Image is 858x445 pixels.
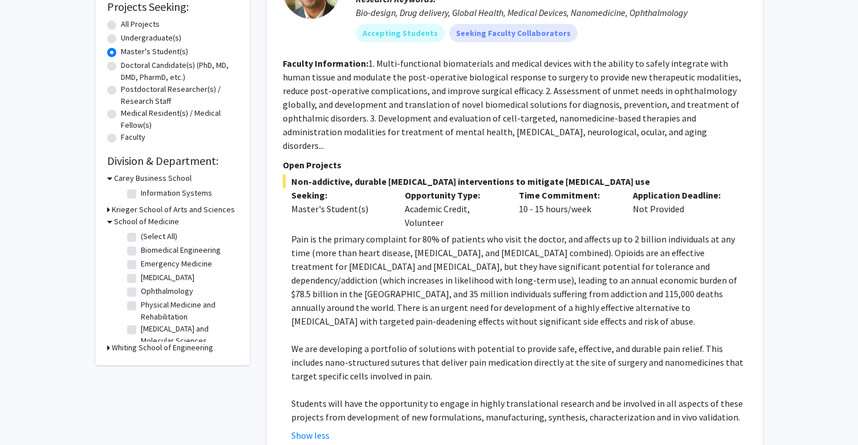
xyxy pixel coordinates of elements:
[519,188,616,202] p: Time Commitment:
[291,188,388,202] p: Seeking:
[141,187,212,199] label: Information Systems
[9,394,48,436] iframe: Chat
[283,158,747,172] p: Open Projects
[141,258,212,270] label: Emergency Medicine
[121,83,238,107] label: Postdoctoral Researcher(s) / Research Staff
[112,204,235,216] h3: Krieger School of Arts and Sciences
[107,154,238,168] h2: Division & Department:
[633,188,730,202] p: Application Deadline:
[449,24,578,42] mat-chip: Seeking Faculty Collaborators
[121,107,238,131] label: Medical Resident(s) / Medical Fellow(s)
[112,342,213,354] h3: Whiting School of Engineering
[141,323,235,347] label: [MEDICAL_DATA] and Molecular Sciences
[356,6,747,19] div: Bio-design, Drug delivery, Global Health, Medical Devices, Nanomedicine, Ophthalmology
[121,32,181,44] label: Undergraduate(s)
[396,188,510,229] div: Academic Credit, Volunteer
[121,131,145,143] label: Faculty
[405,188,502,202] p: Opportunity Type:
[141,272,194,284] label: [MEDICAL_DATA]
[624,188,738,229] div: Not Provided
[283,175,747,188] span: Non-addictive, durable [MEDICAL_DATA] interventions to mitigate [MEDICAL_DATA] use
[510,188,624,229] div: 10 - 15 hours/week
[291,397,747,424] p: Students will have the opportunity to engage in highly translational research and be involved in ...
[283,58,741,151] fg-read-more: 1. Multi-functional biomaterials and medical devices with the ability to safely integrate with hu...
[141,244,221,256] label: Biomedical Engineering
[121,46,188,58] label: Master's Student(s)
[291,232,747,328] p: Pain is the primary complaint for 80% of patients who visit the doctor, and affects up to 2 billi...
[141,299,235,323] label: Physical Medicine and Rehabilitation
[141,230,177,242] label: (Select All)
[283,58,368,69] b: Faculty Information:
[141,285,193,297] label: Ophthalmology
[291,428,330,442] button: Show less
[121,59,238,83] label: Doctoral Candidate(s) (PhD, MD, DMD, PharmD, etc.)
[291,342,747,383] p: We are developing a portfolio of solutions with potential to provide safe, effective, and durable...
[114,172,192,184] h3: Carey Business School
[114,216,179,228] h3: School of Medicine
[121,18,160,30] label: All Projects
[356,24,445,42] mat-chip: Accepting Students
[291,202,388,216] div: Master's Student(s)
